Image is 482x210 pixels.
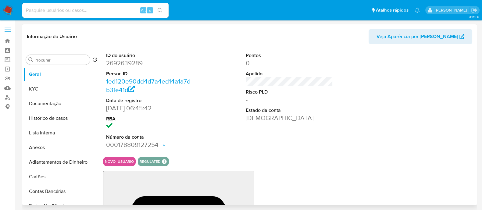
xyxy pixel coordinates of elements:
[27,34,77,40] h1: Informação do Usuário
[377,29,458,44] span: Veja Aparência por [PERSON_NAME]
[106,52,193,59] dt: ID do usuário
[22,6,169,14] input: Pesquise usuários ou casos...
[141,7,146,13] span: Alt
[106,134,193,141] dt: Número da conta
[23,126,100,140] button: Lista Interna
[246,89,333,95] dt: Risco PLD
[106,104,193,112] dd: [DATE] 06:45:42
[23,96,100,111] button: Documentação
[154,6,166,15] button: search-icon
[28,57,33,62] button: Procurar
[471,7,477,13] a: Sair
[415,8,420,13] a: Notificações
[376,7,409,13] span: Atalhos rápidos
[23,184,100,199] button: Contas Bancárias
[369,29,472,44] button: Veja Aparência por [PERSON_NAME]
[23,111,100,126] button: Histórico de casos
[246,52,333,59] dt: Pontos
[246,59,333,67] dd: 0
[106,70,193,77] dt: Person ID
[23,155,100,169] button: Adiantamentos de Dinheiro
[106,141,193,149] dd: 000178809127254
[23,140,100,155] button: Anexos
[106,59,193,67] dd: 2692639289
[246,114,333,122] dd: [DEMOGRAPHIC_DATA]
[23,67,100,82] button: Geral
[149,7,151,13] span: s
[106,116,193,122] dt: RBA
[106,77,191,94] a: 1ed120e90dd4d7a4ed14a1a7db3fe41d
[106,97,193,104] dt: Data de registro
[246,70,333,77] dt: Apelido
[34,57,87,63] input: Procurar
[23,82,100,96] button: KYC
[246,95,333,104] dd: -
[246,107,333,114] dt: Estado da conta
[23,169,100,184] button: Cartões
[92,57,97,64] button: Retornar ao pedido padrão
[434,7,469,13] p: anna.almeida@mercadopago.com.br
